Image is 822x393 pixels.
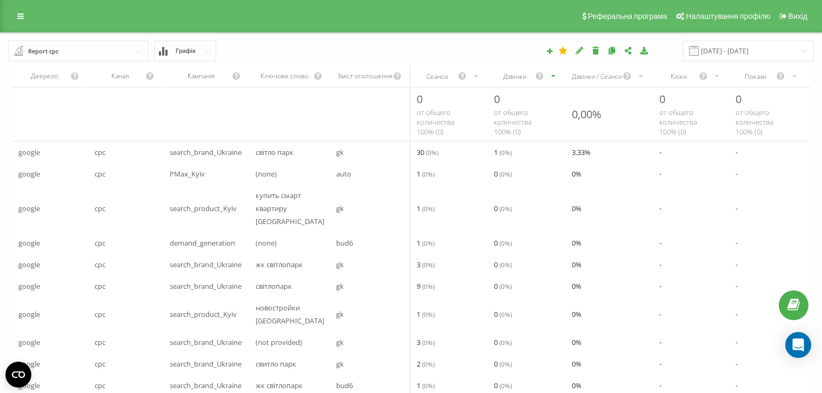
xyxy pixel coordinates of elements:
span: 1 [417,167,435,180]
i: Завантажити звіт [640,46,649,54]
span: cpc [95,236,105,249]
span: 0 % [572,379,582,392]
span: ( 0 %) [499,260,512,269]
span: search_product_Kyiv [170,308,237,321]
span: світло парк [256,146,293,159]
span: cpc [95,258,105,271]
span: cpc [95,379,105,392]
span: - [736,202,738,215]
span: - [736,258,738,271]
span: новостройки [GEOGRAPHIC_DATA] [256,301,324,327]
span: Реферальна програма [588,12,667,21]
span: 0 [494,258,512,271]
span: ( 0 %) [422,310,435,319]
span: 0 [659,92,665,106]
i: Поділитися налаштуваннями звіту [624,46,633,54]
i: Цей звіт буде завантажено першим при відкритті Аналітики. Ви можете призначити будь-який інший ва... [559,46,568,54]
span: auto [336,167,351,180]
span: 0 % [572,236,582,249]
span: 0 % [572,308,582,321]
span: 0 % [572,167,582,180]
span: gk [336,146,344,159]
span: 0 [417,92,423,106]
span: gk [336,258,344,271]
span: 30 [417,146,438,159]
span: - [659,308,661,321]
span: ( 0 %) [422,338,435,347]
div: Report cpc [28,45,58,57]
span: ( 0 %) [499,338,512,347]
span: cpc [95,146,105,159]
span: ( 0 %) [422,170,435,178]
span: 3 [417,336,435,349]
span: 0 [736,92,741,106]
span: 1 [417,308,435,321]
span: search_brand_Ukraine [170,146,242,159]
span: Налаштування профілю [686,12,770,21]
span: - [736,379,738,392]
span: - [736,146,738,159]
span: google [18,308,40,321]
span: google [18,258,40,271]
span: - [659,236,661,249]
span: search_product_Kyiv [170,202,237,215]
span: ( 0 %) [422,260,435,269]
span: search_brand_Ukraine [170,379,242,392]
span: ( 0 %) [499,282,512,290]
div: Дзвінки [494,72,534,81]
span: - [659,146,661,159]
span: - [659,280,661,293]
span: google [18,146,40,159]
span: ( 0 %) [499,204,512,213]
div: Сеанси [417,72,457,81]
button: Open CMP widget [5,362,31,388]
span: (not provided) [256,336,302,349]
span: (none) [256,167,277,180]
span: 0 [494,379,512,392]
span: - [736,357,738,370]
div: Покази [736,72,776,81]
div: 0,00% [572,107,602,121]
span: 0 [494,357,512,370]
span: gk [336,280,344,293]
span: cpc [95,357,105,370]
i: Редагувати звіт [575,46,584,54]
button: Графік [154,40,216,62]
span: - [736,236,738,249]
span: ( 0 %) [499,239,512,247]
span: 0 [494,92,500,106]
span: 1 [417,236,435,249]
span: bud6 [336,379,353,392]
span: - [736,167,738,180]
span: google [18,167,40,180]
span: 0 % [572,202,582,215]
span: купить смарт квартиру [GEOGRAPHIC_DATA] [256,189,324,228]
span: 0 % [572,357,582,370]
span: - [736,336,738,349]
div: Джерело [18,72,70,81]
span: search_brand_Ukraine [170,258,242,271]
span: google [18,336,40,349]
span: (none) [256,236,277,249]
span: - [659,258,661,271]
span: світлопарк [256,280,292,293]
span: bud6 [336,236,353,249]
span: жк світлопарк [256,379,303,392]
span: 0 [494,167,512,180]
span: cpc [95,336,105,349]
div: Кліки [659,72,699,81]
span: 0 [494,236,512,249]
span: ( 0 %) [499,148,512,157]
span: ( 0 %) [422,239,435,247]
span: cpc [95,308,105,321]
span: search_brand_Ukraine [170,336,242,349]
span: - [659,379,661,392]
span: от общего количества 100% ( 0 ) [736,107,773,137]
span: ( 0 %) [499,381,512,390]
span: gk [336,308,344,321]
span: - [659,167,661,180]
span: 0 [494,336,512,349]
span: ( 0 %) [422,204,435,213]
span: Графік [176,48,196,55]
span: ( 0 %) [499,360,512,368]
